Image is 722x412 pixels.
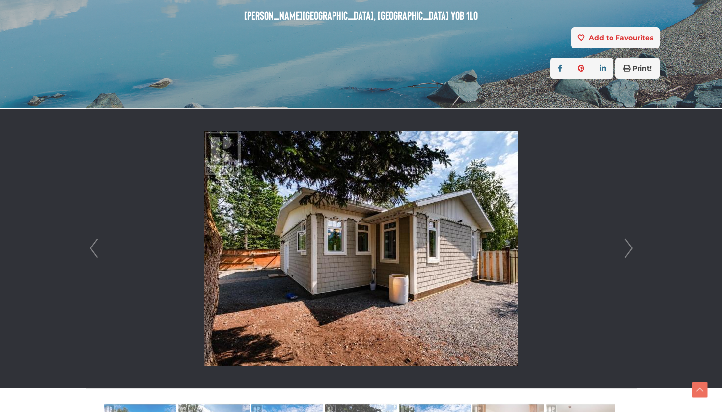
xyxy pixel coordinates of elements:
[86,109,101,388] a: Prev
[244,8,478,22] small: [PERSON_NAME][GEOGRAPHIC_DATA], [GEOGRAPHIC_DATA] Y0B 1L0
[589,33,653,42] strong: Add to Favourites
[621,109,636,388] a: Next
[571,27,660,48] button: Add to Favourites
[204,131,518,366] img: 116 Lowell Street, Haines Junction, Yukon Y0B 1L0 - Photo 4 - 16579
[615,58,660,79] button: Print!
[632,64,652,73] strong: Print!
